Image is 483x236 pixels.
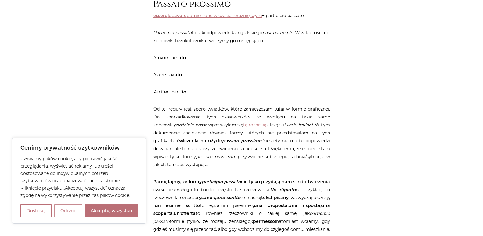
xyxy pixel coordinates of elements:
strong: ito [180,89,186,95]
p: Part – part [153,88,330,96]
p: To bardzo często też rzeczowniki. na przykład, to rzeczownik- oznacza ; to inaczej , zazwyczaj dł... [153,178,330,233]
em: past participle [262,30,293,35]
strong: uto [174,72,182,78]
em: I verbi italiani [284,122,313,128]
p: to taki odpowiednik angielskiego . W zależności od końcówki bezokolicznika tworzymy go następująco: [153,29,330,45]
strong: uno scritto [216,195,240,200]
p: Av – av [153,71,330,79]
strong: avere [174,13,187,18]
strong: are [161,55,168,60]
strong: un esame scritto [155,203,200,208]
em: participio passato [202,179,241,184]
button: Akceptuj wszystko [85,204,138,217]
strong: ćwiczenia na użycie [177,138,222,143]
strong: ire [162,89,168,95]
button: Odrzuć [54,204,82,217]
strong: Pamiętajmy, że formy nie tylko przydają nam się do tworzenia czasu przeszłego. [153,179,330,192]
button: Dostosuj [20,204,52,217]
strong: permesso! [253,219,276,224]
strong: essere [153,13,168,18]
strong: ato [179,55,186,60]
strong: una proposta [254,203,288,208]
p: Cenimy prywatność użytkowników [20,144,138,151]
a: tą rozpiską [243,122,266,128]
strong: un’offerta [174,211,196,216]
em: passato prossimo [196,154,235,159]
a: esserelubavereodmienione w czasie teraźniejszym [153,13,262,18]
strong: tekst pisany [261,195,289,200]
strong: una risposta [289,203,320,208]
p: Am – am [153,54,330,62]
strong: rysunek [197,195,215,200]
em: participio passato [153,211,330,224]
em: Un dipinto [270,187,295,192]
strong: passato prossimo [222,138,261,143]
em: Participio passato [153,30,192,35]
p: Od tej reguły jest sporo wyjątków, które zamieszczam tutaj w formie graficznej. Do uporządkowania... [153,105,330,169]
strong: ere [159,72,166,78]
p: Używamy plików cookie, aby poprawić jakość przeglądania, wyświetlać reklamy lub treści dostosowan... [20,155,138,199]
p: + participio passato [153,12,330,20]
em: participio passato [174,122,212,128]
em: . [222,138,262,143]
